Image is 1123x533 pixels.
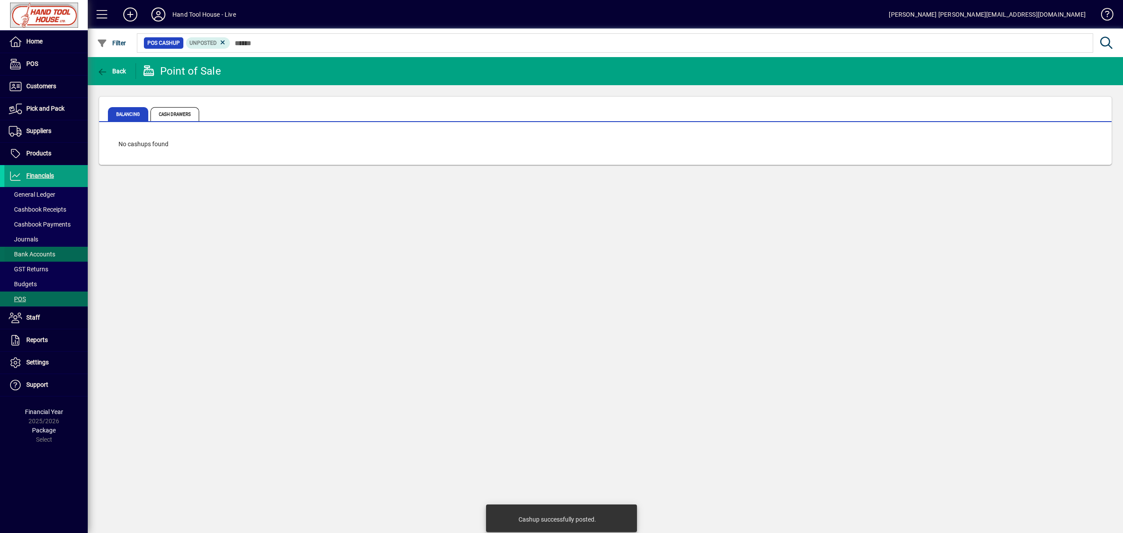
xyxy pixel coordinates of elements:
[144,7,172,22] button: Profile
[4,232,88,247] a: Journals
[26,38,43,45] span: Home
[4,374,88,396] a: Support
[186,37,230,49] mat-chip: Status: Unposted
[4,307,88,329] a: Staff
[4,143,88,165] a: Products
[150,107,199,121] span: Cash Drawers
[26,336,48,343] span: Reports
[9,295,26,303] span: POS
[4,202,88,217] a: Cashbook Receipts
[172,7,236,22] div: Hand Tool House - Live
[1094,2,1112,30] a: Knowledge Base
[26,359,49,366] span: Settings
[26,60,38,67] span: POS
[26,381,48,388] span: Support
[9,221,71,228] span: Cashbook Payments
[97,68,126,75] span: Back
[95,35,129,51] button: Filter
[4,247,88,262] a: Bank Accounts
[4,76,88,97] a: Customers
[95,63,129,79] button: Back
[4,329,88,351] a: Reports
[143,64,221,78] div: Point of Sale
[889,7,1086,22] div: [PERSON_NAME] [PERSON_NAME][EMAIL_ADDRESS][DOMAIN_NAME]
[147,39,180,47] span: POS Cashup
[4,352,88,374] a: Settings
[116,7,144,22] button: Add
[26,314,40,321] span: Staff
[190,40,217,46] span: Unposted
[110,131,177,158] div: No cashups found
[4,53,88,75] a: POS
[26,172,54,179] span: Financials
[25,408,63,415] span: Financial Year
[9,251,55,258] span: Bank Accounts
[32,427,56,434] span: Package
[97,40,126,47] span: Filter
[88,63,136,79] app-page-header-button: Back
[26,83,56,90] span: Customers
[108,107,148,121] span: Balancing
[26,127,51,134] span: Suppliers
[9,191,55,198] span: General Ledger
[4,187,88,202] a: General Ledger
[4,31,88,53] a: Home
[4,262,88,277] a: GST Returns
[4,120,88,142] a: Suppliers
[9,236,38,243] span: Journals
[26,105,64,112] span: Pick and Pack
[9,206,66,213] span: Cashbook Receipts
[4,217,88,232] a: Cashbook Payments
[9,281,37,288] span: Budgets
[9,266,48,273] span: GST Returns
[4,98,88,120] a: Pick and Pack
[4,277,88,292] a: Budgets
[26,150,51,157] span: Products
[519,515,596,524] div: Cashup successfully posted.
[4,292,88,306] a: POS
